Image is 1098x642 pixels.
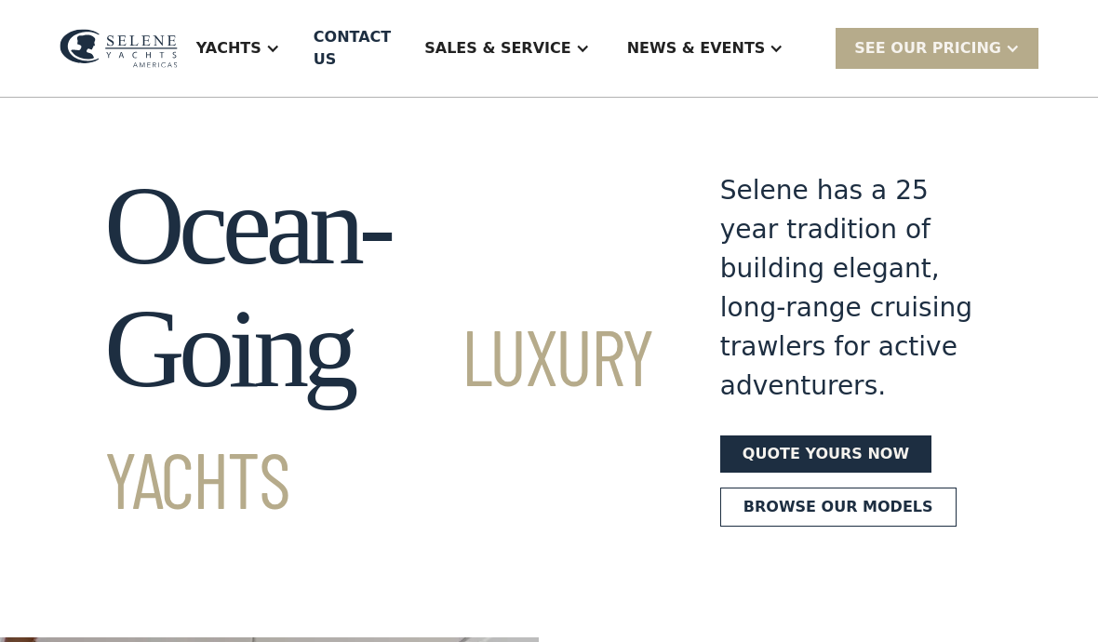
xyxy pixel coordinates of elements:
div: Yachts [178,11,299,86]
div: Contact US [314,26,391,71]
img: logo [60,29,178,67]
a: Browse our models [720,488,957,527]
div: SEE Our Pricing [836,28,1038,68]
div: SEE Our Pricing [854,37,1001,60]
div: Sales & Service [424,37,570,60]
span: Luxury Yachts [104,308,653,525]
a: Quote yours now [720,435,931,473]
div: Yachts [196,37,261,60]
div: News & EVENTS [609,11,803,86]
div: Selene has a 25 year tradition of building elegant, long-range cruising trawlers for active adven... [720,171,994,406]
div: News & EVENTS [627,37,766,60]
div: Sales & Service [406,11,608,86]
h1: Ocean-Going [104,165,653,533]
